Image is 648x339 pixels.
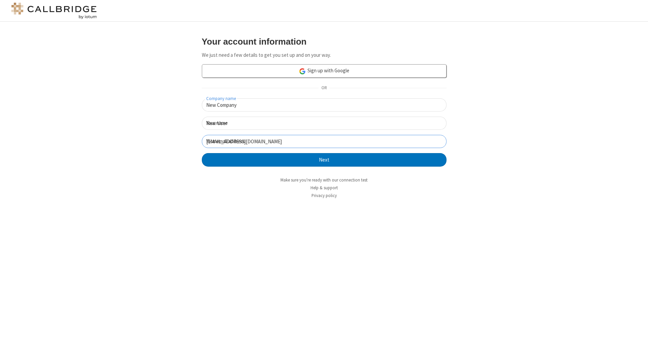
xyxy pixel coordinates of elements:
input: Your name [202,117,447,130]
img: logo@2x.png [10,3,98,19]
a: Help & support [310,185,338,191]
span: OR [319,83,329,93]
a: Privacy policy [312,193,337,198]
p: We just need a few details to get you set up and on your way. [202,51,447,59]
h3: Your account information [202,37,447,46]
a: Sign up with Google [202,64,447,78]
img: google-icon.png [299,68,306,75]
input: Company name [202,98,447,112]
a: Make sure you're ready with our connection test [280,177,368,183]
input: Your email address [202,135,447,148]
button: Next [202,153,447,167]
